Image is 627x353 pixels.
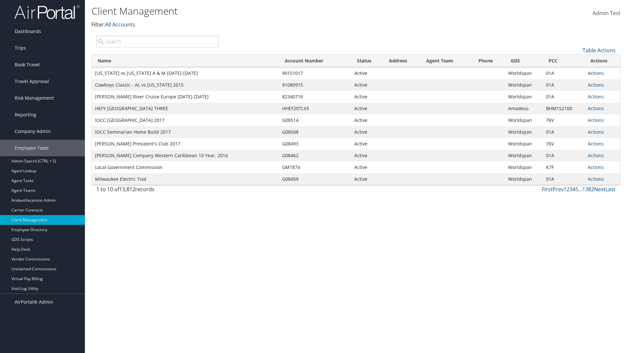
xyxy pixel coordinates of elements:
td: 01A [543,150,585,161]
td: 01A [543,67,585,79]
a: Actions [588,82,604,88]
td: 01A [543,126,585,138]
td: 76V [543,138,585,150]
td: 01A [543,79,585,91]
th: Name: activate to sort column descending [92,55,279,67]
a: Actions [588,70,604,76]
th: Agent Team [420,55,473,67]
td: Worldspan [505,114,543,126]
td: Active [351,114,383,126]
a: 1 [564,186,567,193]
a: Actions [588,105,604,111]
td: Local Government Commission [92,161,279,173]
a: Actions [588,141,604,147]
td: IOCC Seminarian Home Build 2017 [92,126,279,138]
td: Active [351,79,383,91]
span: Travel Approval [15,73,49,90]
td: G08508 [279,126,351,138]
td: [PERSON_NAME] Company Western Caribbean 10 Year, 2016 [92,150,279,161]
a: 4 [572,186,575,193]
span: Book Travel [15,57,40,73]
td: BHM1S2100 [543,103,585,114]
td: Active [351,173,383,185]
th: Phone [473,55,505,67]
a: 1382 [582,186,594,193]
td: Active [351,150,383,161]
img: airportal-logo.png [14,4,80,20]
th: Status: activate to sort column ascending [351,55,383,67]
td: GM1874 [279,161,351,173]
td: [PERSON_NAME] President's Club 2017 [92,138,279,150]
span: Company Admin [15,123,51,140]
td: Worldspan [505,150,543,161]
td: G08459 [279,173,351,185]
td: Active [351,103,383,114]
td: Active [351,67,383,79]
td: 76V [543,114,585,126]
a: 5 [575,186,578,193]
a: Last [605,186,616,193]
a: Actions [588,117,604,123]
td: Worldspan [505,138,543,150]
td: Worldspan [505,67,543,79]
a: 2 [567,186,570,193]
span: Risk Management [15,90,54,106]
input: Search [96,36,219,47]
a: Admin Test [593,3,620,24]
div: 1 to 10 of records [96,185,219,196]
span: … [578,186,582,193]
span: Trips [15,40,26,56]
span: Reporting [15,107,36,123]
a: Actions [588,176,604,182]
a: Actions [588,152,604,159]
span: Admin Test [593,9,620,17]
a: Prev [553,186,564,193]
td: 82340716 [279,91,351,103]
td: Active [351,126,383,138]
th: Address [383,55,420,67]
th: Actions [585,55,620,67]
td: [US_STATE] vs [US_STATE] A & M [DATE]-[DATE] [92,67,279,79]
td: 01A [543,173,585,185]
td: HEFY [GEOGRAPHIC_DATA] THREE [92,103,279,114]
th: Account Number: activate to sort column ascending [279,55,351,67]
a: Actions [588,164,604,170]
a: Actions [588,93,604,100]
td: G08493 [279,138,351,150]
a: Actions [588,129,604,135]
td: Worldspan [505,173,543,185]
a: All Accounts [105,21,135,28]
td: Active [351,161,383,173]
td: Cowboys Classic - AL vs [US_STATE] 2015 [92,79,279,91]
a: 3 [570,186,572,193]
td: G08514 [279,114,351,126]
td: Active [351,91,383,103]
td: 91080915 [279,79,351,91]
th: PCC [543,55,585,67]
td: HHEF20TLV3 [279,103,351,114]
td: Active [351,138,383,150]
span: AirPortal® Admin [15,294,53,310]
td: IOCC [GEOGRAPHIC_DATA] 2017 [92,114,279,126]
td: Milwaukee Electric Tool [92,173,279,185]
td: 90151017 [279,67,351,79]
a: First [542,186,553,193]
td: Worldspan [505,126,543,138]
h1: Client Management [91,4,444,18]
td: K7F [543,161,585,173]
td: Amadeus [505,103,543,114]
span: Employee Tools [15,140,49,156]
td: Worldspan [505,79,543,91]
td: G08462 [279,150,351,161]
span: 13,812 [119,186,135,193]
td: Worldspan [505,161,543,173]
a: Next [594,186,605,193]
p: Filter: [91,21,444,29]
td: [PERSON_NAME] River Cruise Europe [DATE]-[DATE] [92,91,279,103]
th: GDS [505,55,543,67]
td: 01A [543,91,585,103]
td: Worldspan [505,91,543,103]
span: Dashboards [15,23,41,40]
a: Table Actions [583,47,616,54]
